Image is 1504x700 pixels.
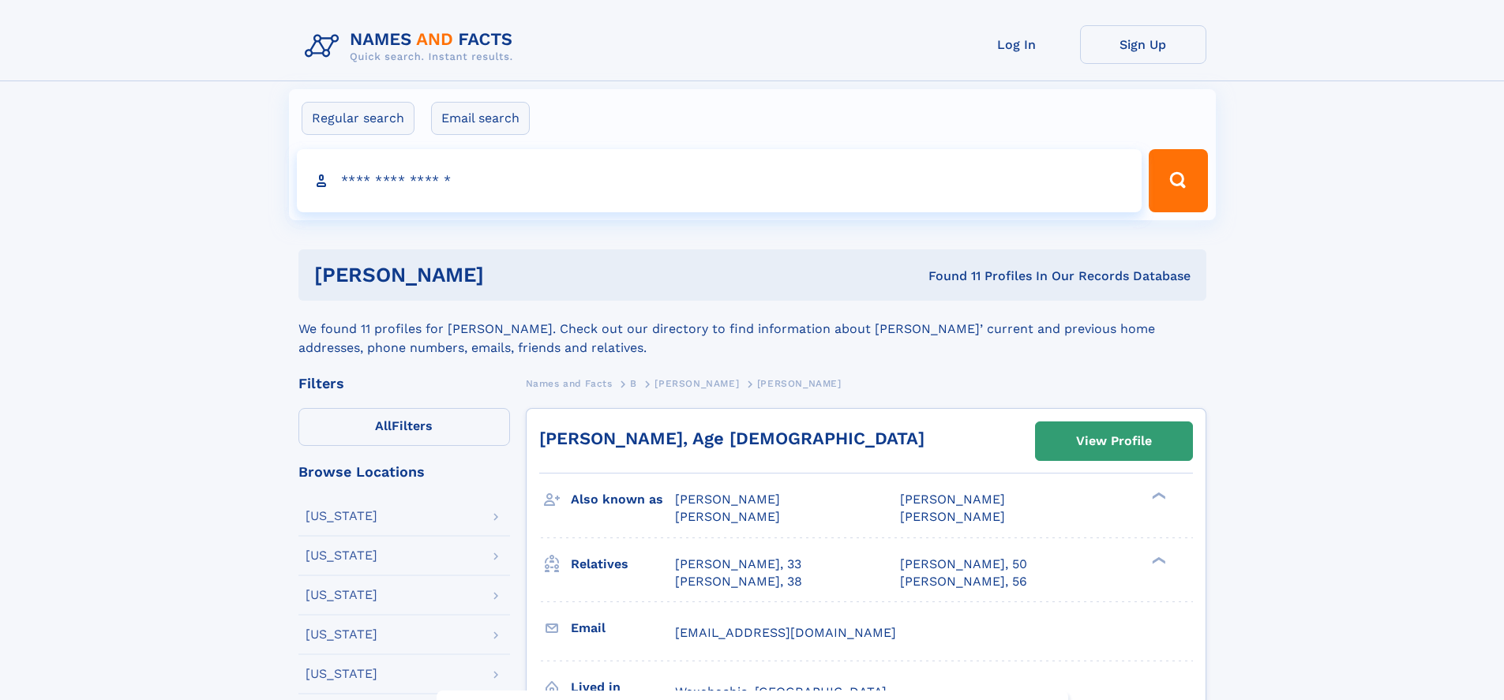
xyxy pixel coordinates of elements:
[675,625,896,640] span: [EMAIL_ADDRESS][DOMAIN_NAME]
[654,373,739,393] a: [PERSON_NAME]
[431,102,530,135] label: Email search
[297,149,1142,212] input: search input
[654,378,739,389] span: [PERSON_NAME]
[298,301,1206,357] div: We found 11 profiles for [PERSON_NAME]. Check out our directory to find information about [PERSON...
[630,373,637,393] a: B
[900,492,1005,507] span: [PERSON_NAME]
[306,668,377,680] div: [US_STATE]
[298,408,510,446] label: Filters
[571,615,675,642] h3: Email
[298,465,510,479] div: Browse Locations
[954,25,1080,64] a: Log In
[306,549,377,562] div: [US_STATE]
[306,510,377,522] div: [US_STATE]
[757,378,842,389] span: [PERSON_NAME]
[1076,423,1152,459] div: View Profile
[630,378,637,389] span: B
[1149,149,1207,212] button: Search Button
[1080,25,1206,64] a: Sign Up
[539,429,925,448] a: [PERSON_NAME], Age [DEMOGRAPHIC_DATA]
[1036,422,1192,460] a: View Profile
[675,684,887,699] span: Waxahachie, [GEOGRAPHIC_DATA]
[306,628,377,641] div: [US_STATE]
[571,551,675,578] h3: Relatives
[675,556,801,573] a: [PERSON_NAME], 33
[900,573,1027,590] a: [PERSON_NAME], 56
[675,573,802,590] a: [PERSON_NAME], 38
[571,486,675,513] h3: Also known as
[1148,491,1167,501] div: ❯
[675,509,780,524] span: [PERSON_NAME]
[314,265,707,285] h1: [PERSON_NAME]
[375,418,392,433] span: All
[298,376,510,391] div: Filters
[675,492,780,507] span: [PERSON_NAME]
[900,556,1027,573] a: [PERSON_NAME], 50
[298,25,526,68] img: Logo Names and Facts
[1148,555,1167,565] div: ❯
[526,373,613,393] a: Names and Facts
[306,589,377,601] div: [US_STATE]
[900,509,1005,524] span: [PERSON_NAME]
[706,268,1191,285] div: Found 11 Profiles In Our Records Database
[302,102,414,135] label: Regular search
